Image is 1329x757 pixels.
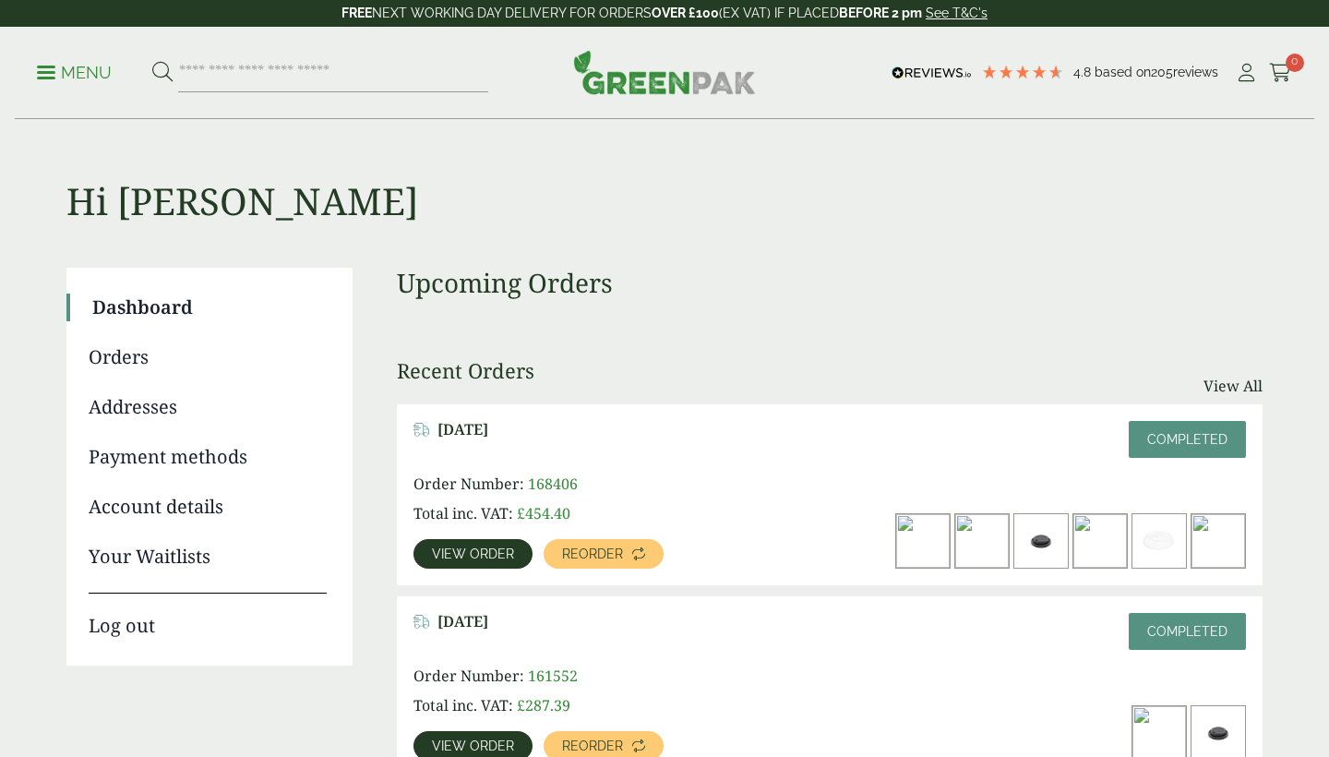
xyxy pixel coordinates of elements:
[413,503,513,523] span: Total inc. VAT:
[955,514,1009,568] img: 8oz_black_a-300x200.jpg
[413,474,524,494] span: Order Number:
[517,503,570,523] bdi: 454.40
[413,539,533,569] a: View order
[1073,514,1127,568] img: 12oz-PET-Smoothie-Cup-with-Raspberry-Smoothie-no-lid-300x222.jpg
[562,739,623,752] span: Reorder
[1151,65,1173,79] span: 205
[1269,59,1292,87] a: 0
[528,474,578,494] span: 168406
[1147,432,1227,447] span: Completed
[981,64,1064,80] div: 4.79 Stars
[1014,514,1068,568] img: 8oz-Black-Sip-Lid-300x200.jpg
[432,547,514,560] span: View order
[437,613,488,631] span: [DATE]
[896,514,950,568] img: 16oz_black_b-300x200.jpg
[413,695,513,715] span: Total inc. VAT:
[66,120,1263,223] h1: Hi [PERSON_NAME]
[1147,624,1227,639] span: Completed
[573,50,756,94] img: GreenPak Supplies
[89,593,327,640] a: Log out
[1132,514,1186,568] img: 213013A-PET-Strawless-Clear-Lid-2-300x200.jpg
[892,66,972,79] img: REVIEWS.io
[1073,65,1095,79] span: 4.8
[37,62,112,80] a: Menu
[89,393,327,421] a: Addresses
[517,695,570,715] bdi: 287.39
[1191,514,1245,568] img: 9oz-PET-Smoothie-cup-with-Orange-Juice-300x202.jpg
[92,294,327,321] a: Dashboard
[341,6,372,20] strong: FREE
[397,358,534,382] h3: Recent Orders
[37,62,112,84] p: Menu
[89,493,327,521] a: Account details
[89,543,327,571] a: Your Waitlists
[432,739,514,752] span: View order
[437,421,488,439] span: [DATE]
[839,6,922,20] strong: BEFORE 2 pm
[1173,65,1218,79] span: reviews
[517,695,525,715] span: £
[1269,64,1292,82] i: Cart
[413,666,524,686] span: Order Number:
[926,6,988,20] a: See T&C's
[1286,54,1304,72] span: 0
[89,443,327,471] a: Payment methods
[528,666,578,686] span: 161552
[1095,65,1151,79] span: Based on
[517,503,525,523] span: £
[562,547,623,560] span: Reorder
[397,268,1263,299] h3: Upcoming Orders
[1203,375,1263,397] a: View All
[1235,64,1258,82] i: My Account
[544,539,664,569] a: Reorder
[89,343,327,371] a: Orders
[652,6,719,20] strong: OVER £100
